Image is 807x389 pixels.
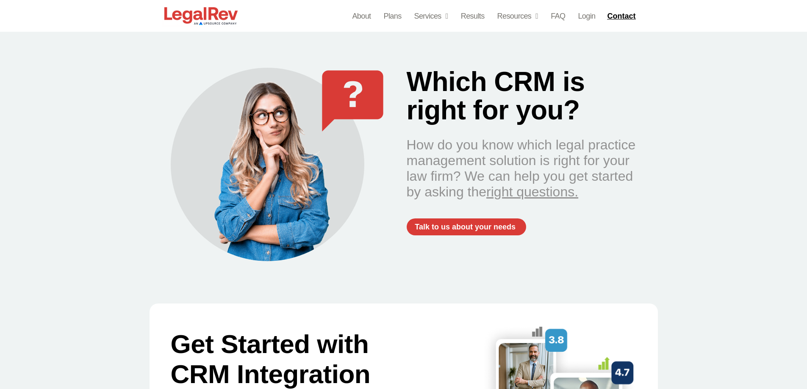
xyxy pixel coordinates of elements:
[461,10,485,22] a: Results
[407,218,527,235] a: Talk to us about your needs
[171,329,383,389] h2: Get Started with CRM Integration
[607,12,635,20] span: Contact
[578,10,595,22] a: Login
[486,184,578,199] a: right questions.
[414,10,448,22] a: Services
[322,70,383,132] img: Question
[407,137,637,200] p: How do you know which legal practice management solution is right for your law firm? We can help ...
[407,68,637,124] h2: Which CRM is right for you?
[604,9,641,23] a: Contact
[415,223,516,231] span: Talk to us about your needs
[352,10,371,22] a: About
[352,10,595,22] nav: Menu
[551,10,565,22] a: FAQ
[497,10,538,22] a: Resources
[384,10,402,22] a: Plans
